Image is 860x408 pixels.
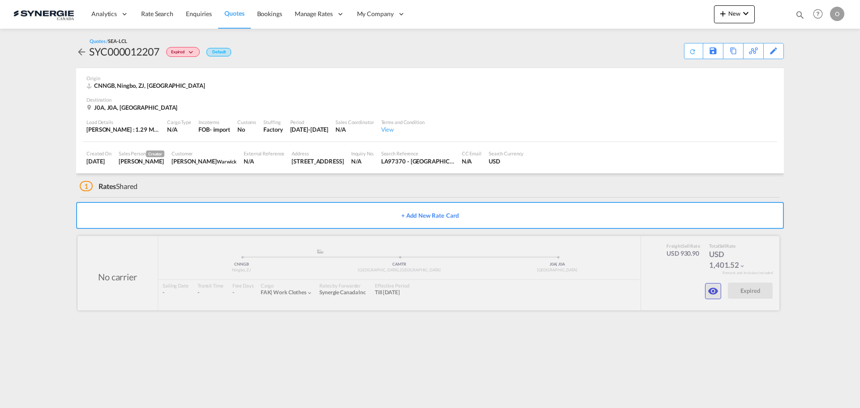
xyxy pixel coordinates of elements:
[171,49,187,58] span: Expired
[146,150,164,157] span: Creator
[263,119,283,125] div: Stuffing
[167,119,191,125] div: Cargo Type
[381,157,455,165] div: LA97370 - Montreal - Lévis - RE: ME-250119082 CNEE:WARWICK INTERNATIONAL INC, SHPR:VOGUE INDUSTRI...
[13,4,74,24] img: 1f56c880d42311ef80fc7dca854c8e59.png
[206,48,231,56] div: Default
[708,286,718,296] md-icon: icon-eye
[335,119,374,125] div: Sales Coordinator
[237,119,256,125] div: Customs
[224,9,244,17] span: Quotes
[810,6,826,21] span: Help
[718,8,728,19] md-icon: icon-plus 400-fg
[91,9,117,18] span: Analytics
[86,119,160,125] div: Load Details
[187,50,198,55] md-icon: icon-chevron-down
[705,283,721,299] button: icon-eye
[357,9,394,18] span: My Company
[159,44,202,59] div: Change Status Here
[89,44,159,59] div: SYC000012207
[295,9,333,18] span: Manage Rates
[119,150,164,157] div: Sales Person
[108,38,127,44] span: SEA-LCL
[335,125,374,133] div: N/A
[351,150,374,157] div: Inquiry No.
[462,157,482,165] div: N/A
[462,150,482,157] div: CC Email
[80,181,138,191] div: Shared
[381,150,455,157] div: Search Reference
[198,119,230,125] div: Incoterms
[210,125,230,133] div: - import
[830,7,844,21] div: O
[86,150,112,157] div: Created On
[76,47,87,57] md-icon: icon-arrow-left
[94,82,205,89] span: CNNGB, Ningbo, ZJ, [GEOGRAPHIC_DATA]
[718,10,751,17] span: New
[99,182,116,190] span: Rates
[740,8,751,19] md-icon: icon-chevron-down
[186,10,212,17] span: Enquiries
[351,157,374,165] div: N/A
[172,150,236,157] div: Customer
[703,43,723,59] div: Save As Template
[244,150,284,157] div: External Reference
[86,75,774,82] div: Origin
[217,159,236,164] span: Warwick
[141,10,173,17] span: Rate Search
[86,82,207,90] div: CNNGB, Ningbo, ZJ, Europe
[86,103,180,112] div: J0A, J0A, Canada
[489,150,524,157] div: Search Currency
[167,125,191,133] div: N/A
[80,181,93,191] span: 1
[689,43,698,55] div: Quote PDF is not available at this time
[292,157,344,165] div: 14 Rue de l'Hôtel de Ville Warwick QC J0A 1M0 Canada
[714,5,755,23] button: icon-plus 400-fgNewicon-chevron-down
[244,157,284,165] div: N/A
[172,157,236,165] div: Nathalie Dubois
[795,10,805,23] div: icon-magnify
[198,125,210,133] div: FOB
[689,47,697,55] md-icon: icon-refresh
[76,44,89,59] div: icon-arrow-left
[119,157,164,165] div: Karen Mercier
[263,125,283,133] div: Factory Stuffing
[76,202,784,229] button: + Add New Rate Card
[86,157,112,165] div: 9 Jun 2025
[86,96,774,103] div: Destination
[90,38,127,44] div: Quotes /SEA-LCL
[381,119,425,125] div: Terms and Condition
[795,10,805,20] md-icon: icon-magnify
[489,157,524,165] div: USD
[292,150,344,157] div: Address
[237,125,256,133] div: No
[257,10,282,17] span: Bookings
[166,47,200,57] div: Change Status Here
[810,6,830,22] div: Help
[290,125,329,133] div: 9 Jul 2025
[290,119,329,125] div: Period
[381,125,425,133] div: View
[86,125,160,133] div: [PERSON_NAME] : 1.29 MT | Volumetric Wt : 8.70 CBM | Chargeable Wt : 8.70 W/M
